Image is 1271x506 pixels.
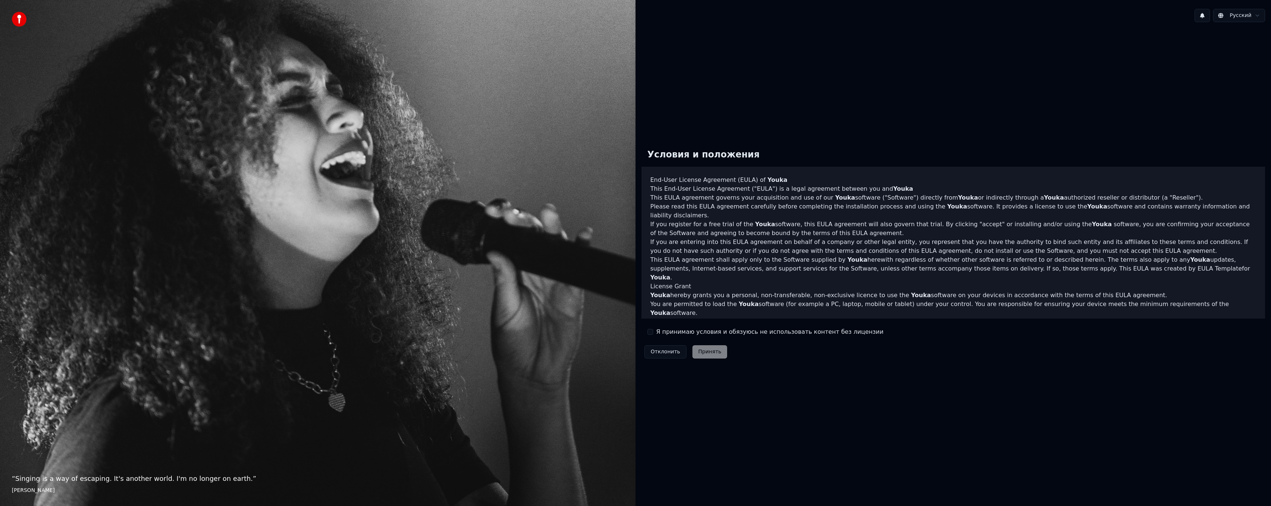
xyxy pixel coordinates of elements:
span: Youka [739,300,759,308]
div: Условия и положения [641,143,766,167]
p: Please read this EULA agreement carefully before completing the installation process and using th... [650,202,1256,220]
p: If you register for a free trial of the software, this EULA agreement will also govern that trial... [650,220,1256,238]
img: youka [12,12,27,27]
p: You are not permitted to: [650,317,1256,326]
p: You are permitted to load the software (for example a PC, laptop, mobile or tablet) under your co... [650,300,1256,317]
p: If you are entering into this EULA agreement on behalf of a company or other legal entity, you re... [650,238,1256,255]
span: Youka [911,292,931,299]
span: Youka [835,194,855,201]
span: Youka [767,176,787,183]
span: Youka [1190,256,1210,263]
label: Я принимаю условия и обязуюсь не использовать контент без лицензии [656,327,883,336]
span: Youka [958,194,978,201]
h3: End-User License Agreement (EULA) of [650,176,1256,184]
button: Отклонить [644,345,686,359]
p: This EULA agreement shall apply only to the Software supplied by herewith regardless of whether o... [650,255,1256,282]
h3: License Grant [650,282,1256,291]
p: This End-User License Agreement ("EULA") is a legal agreement between you and [650,184,1256,193]
a: EULA Template [1197,265,1242,272]
span: Youka [947,203,967,210]
span: Youka [650,292,670,299]
span: Youka [1092,221,1112,228]
span: Youka [1087,203,1107,210]
p: hereby grants you a personal, non-transferable, non-exclusive licence to use the software on your... [650,291,1256,300]
span: Youka [893,185,913,192]
p: This EULA agreement governs your acquisition and use of our software ("Software") directly from o... [650,193,1256,202]
p: “ Singing is a way of escaping. It's another world. I'm no longer on earth. ” [12,473,624,484]
span: Youka [650,309,670,316]
span: Youka [848,256,868,263]
footer: [PERSON_NAME] [12,487,624,494]
span: Youka [650,274,670,281]
span: Youka [1044,194,1064,201]
span: Youka [755,221,775,228]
